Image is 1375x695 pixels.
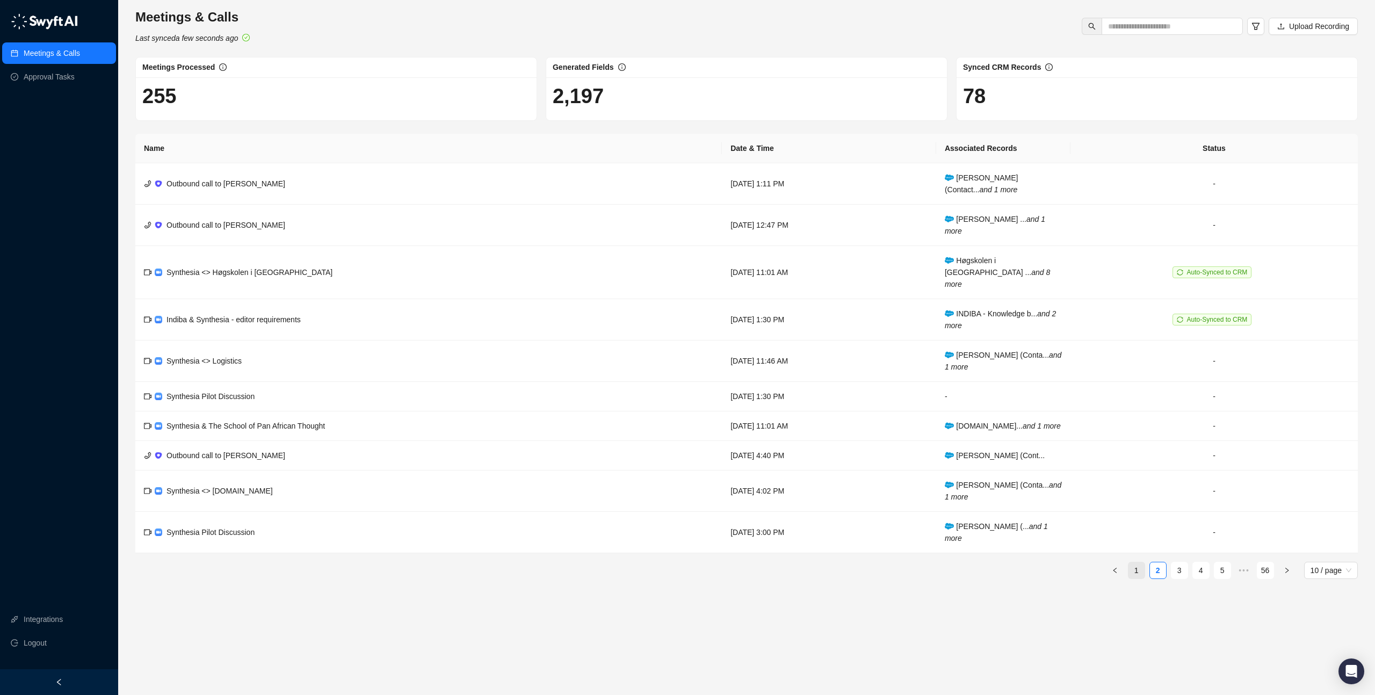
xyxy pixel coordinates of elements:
[144,316,151,323] span: video-camera
[722,299,936,341] td: [DATE] 1:30 PM
[1187,269,1248,276] span: Auto-Synced to CRM
[553,63,614,71] span: Generated Fields
[1070,382,1358,411] td: -
[55,678,63,686] span: left
[142,63,215,71] span: Meetings Processed
[24,632,47,654] span: Logout
[1187,316,1248,323] span: Auto-Synced to CRM
[11,13,78,30] img: logo-05li4sbe.png
[722,382,936,411] td: [DATE] 1:30 PM
[1289,20,1349,32] span: Upload Recording
[155,452,162,459] img: ix+ea6nV3o2uKgAAAABJRU5ErkJggg==
[1257,562,1274,579] li: 56
[24,66,75,88] a: Approval Tasks
[1192,562,1210,579] li: 4
[144,269,151,276] span: video-camera
[167,392,255,401] span: Synthesia Pilot Discussion
[1214,562,1231,579] li: 5
[1278,562,1296,579] button: right
[963,63,1041,71] span: Synced CRM Records
[1193,562,1209,578] a: 4
[945,215,1045,235] i: and 1 more
[722,441,936,470] td: [DATE] 4:40 PM
[945,351,1061,371] i: and 1 more
[945,481,1061,501] span: [PERSON_NAME] (Conta...
[167,487,273,495] span: Synthesia <> [DOMAIN_NAME]
[144,487,151,495] span: video-camera
[167,528,255,537] span: Synthesia Pilot Discussion
[1070,341,1358,382] td: -
[945,451,1045,460] span: [PERSON_NAME] (Cont...
[144,422,151,430] span: video-camera
[1070,411,1358,441] td: -
[242,34,250,41] span: check-circle
[1045,63,1053,71] span: info-circle
[722,134,936,163] th: Date & Time
[945,522,1048,542] span: [PERSON_NAME] (...
[945,422,1061,430] span: [DOMAIN_NAME]...
[144,452,151,459] span: phone
[167,268,332,277] span: Synthesia <> Høgskolen i [GEOGRAPHIC_DATA]
[1112,567,1118,574] span: left
[1338,658,1364,684] div: Open Intercom Messenger
[155,529,162,536] img: zoom-DkfWWZB2.png
[155,393,162,400] img: zoom-DkfWWZB2.png
[142,84,530,108] h1: 255
[155,357,162,365] img: zoom-DkfWWZB2.png
[155,180,162,187] img: ix+ea6nV3o2uKgAAAABJRU5ErkJggg==
[219,63,227,71] span: info-circle
[135,134,722,163] th: Name
[1311,562,1351,578] span: 10 / page
[1128,562,1145,578] a: 1
[1070,163,1358,205] td: -
[24,609,63,630] a: Integrations
[135,34,238,42] i: Last synced a few seconds ago
[144,180,151,187] span: phone
[945,309,1056,330] i: and 2 more
[722,205,936,246] td: [DATE] 12:47 PM
[1304,562,1358,579] div: Page Size
[1128,562,1145,579] li: 1
[1277,23,1285,30] span: upload
[945,215,1045,235] span: [PERSON_NAME] ...
[1269,18,1358,35] button: Upload Recording
[963,84,1351,108] h1: 78
[945,268,1050,288] i: and 8 more
[155,487,162,495] img: zoom-DkfWWZB2.png
[1235,562,1253,579] li: Next 5 Pages
[1070,470,1358,512] td: -
[945,481,1061,501] i: and 1 more
[167,357,242,365] span: Synthesia <> Logistics
[144,357,151,365] span: video-camera
[722,512,936,553] td: [DATE] 3:00 PM
[155,316,162,323] img: zoom-DkfWWZB2.png
[945,309,1056,330] span: INDIBA - Knowledge b...
[553,84,940,108] h1: 2,197
[722,470,936,512] td: [DATE] 4:02 PM
[1070,441,1358,470] td: -
[155,269,162,276] img: zoom-DkfWWZB2.png
[936,382,1070,411] td: -
[945,256,1050,288] span: Høgskolen i [GEOGRAPHIC_DATA] ...
[1171,562,1188,579] li: 3
[722,246,936,299] td: [DATE] 11:01 AM
[1284,567,1290,574] span: right
[24,42,80,64] a: Meetings & Calls
[945,173,1018,194] span: [PERSON_NAME] (Contact...
[167,422,325,430] span: Synthesia & The School of Pan African Thought
[1177,269,1183,276] span: sync
[1257,562,1273,578] a: 56
[144,221,151,229] span: phone
[144,529,151,536] span: video-camera
[155,221,162,229] img: ix+ea6nV3o2uKgAAAABJRU5ErkJggg==
[1070,205,1358,246] td: -
[135,9,250,26] h3: Meetings & Calls
[1088,23,1096,30] span: search
[1235,562,1253,579] span: •••
[167,179,285,188] span: Outbound call to [PERSON_NAME]
[1171,562,1188,578] a: 3
[936,134,1070,163] th: Associated Records
[980,185,1018,194] i: and 1 more
[1149,562,1167,579] li: 2
[167,315,301,324] span: Indiba & Synthesia - editor requirements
